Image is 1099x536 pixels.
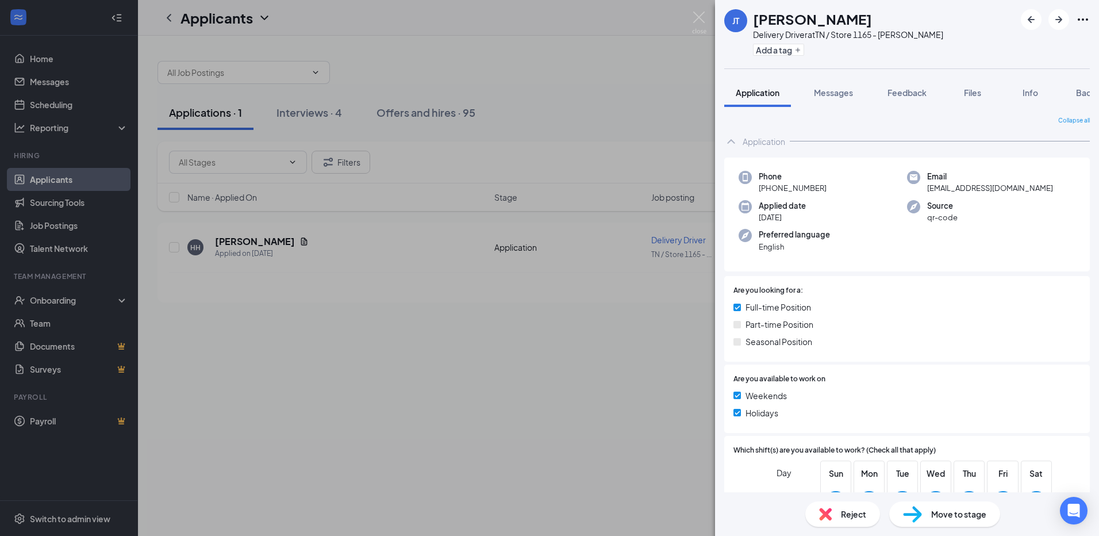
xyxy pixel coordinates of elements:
span: Fri [993,467,1013,480]
svg: Plus [794,47,801,53]
button: ArrowLeftNew [1021,9,1042,30]
span: [PHONE_NUMBER] [759,182,827,194]
span: Source [927,200,958,212]
div: Delivery Driver at TN / Store 1165 - [PERSON_NAME] [753,29,943,40]
div: Application [743,136,785,147]
span: Sun [825,467,846,480]
span: Application [736,87,779,98]
span: Feedback [887,87,927,98]
span: Day [777,466,791,479]
span: Mon [859,467,879,480]
span: Which shift(s) are you available to work? (Check all that apply) [733,445,936,456]
span: Wed [925,467,946,480]
span: Reject [841,508,866,520]
span: Info [1023,87,1038,98]
h1: [PERSON_NAME] [753,9,872,29]
span: Are you looking for a: [733,285,803,296]
span: Files [964,87,981,98]
span: Tue [892,467,913,480]
span: Weekends [746,389,787,402]
div: JT [732,15,739,26]
span: Holidays [746,407,778,419]
span: Seasonal Position [746,335,812,348]
button: ArrowRight [1048,9,1069,30]
span: Full-time Position [746,301,811,313]
span: [EMAIL_ADDRESS][DOMAIN_NAME] [927,182,1053,194]
span: Collapse all [1058,116,1090,125]
span: Phone [759,171,827,182]
svg: ArrowRight [1052,13,1066,26]
span: Applied date [759,200,806,212]
span: Messages [814,87,853,98]
span: Thu [959,467,979,480]
svg: Ellipses [1076,13,1090,26]
svg: ArrowLeftNew [1024,13,1038,26]
span: [DATE] [759,212,806,223]
span: Preferred language [759,229,830,240]
span: English [759,241,830,252]
span: Morning [760,491,791,511]
div: Open Intercom Messenger [1060,497,1088,524]
span: Move to stage [931,508,986,520]
span: Email [927,171,1053,182]
span: Part-time Position [746,318,813,331]
button: PlusAdd a tag [753,44,804,56]
span: qr-code [927,212,958,223]
span: Sat [1026,467,1047,480]
svg: ChevronUp [724,135,738,148]
span: Are you available to work on [733,374,825,385]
